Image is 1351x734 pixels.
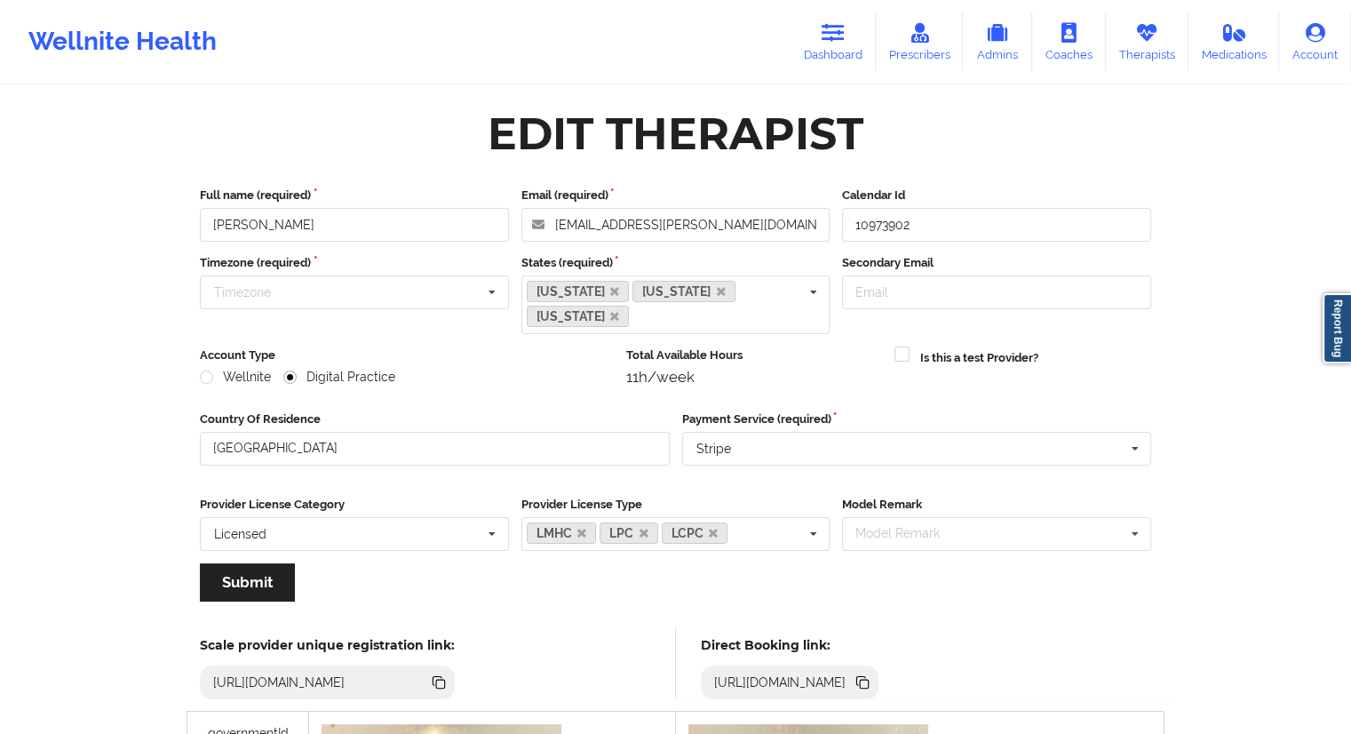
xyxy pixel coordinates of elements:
[842,254,1151,272] label: Secondary Email
[701,637,879,653] h5: Direct Booking link:
[200,563,295,602] button: Submit
[283,370,395,385] label: Digital Practice
[521,208,830,242] input: Email address
[200,637,455,653] h5: Scale provider unique registration link:
[876,12,964,71] a: Prescribers
[626,368,883,386] div: 11h/week
[200,187,509,204] label: Full name (required)
[851,523,966,544] div: Model Remark
[682,411,1152,428] label: Payment Service (required)
[1032,12,1106,71] a: Coaches
[1323,293,1351,363] a: Report Bug
[200,347,614,364] label: Account Type
[200,208,509,242] input: Full name
[626,347,883,364] label: Total Available Hours
[842,208,1151,242] input: Calendar Id
[963,12,1032,71] a: Admins
[527,523,597,544] a: LMHC
[662,523,728,544] a: LCPC
[1188,12,1280,71] a: Medications
[521,496,830,514] label: Provider License Type
[1106,12,1188,71] a: Therapists
[632,281,735,302] a: [US_STATE]
[842,187,1151,204] label: Calendar Id
[920,349,1038,367] label: Is this a test Provider?
[206,674,353,691] div: [URL][DOMAIN_NAME]
[214,528,266,540] div: Licensed
[521,187,830,204] label: Email (required)
[527,281,630,302] a: [US_STATE]
[488,106,863,162] div: Edit Therapist
[521,254,830,272] label: States (required)
[200,496,509,514] label: Provider License Category
[600,523,658,544] a: LPC
[791,12,876,71] a: Dashboard
[1279,12,1351,71] a: Account
[214,286,271,299] div: Timezone
[527,306,630,327] a: [US_STATE]
[200,370,271,385] label: Wellnite
[707,674,854,691] div: [URL][DOMAIN_NAME]
[200,411,670,428] label: Country Of Residence
[842,496,1151,514] label: Model Remark
[696,443,731,455] div: Stripe
[200,254,509,272] label: Timezone (required)
[842,275,1151,309] input: Email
